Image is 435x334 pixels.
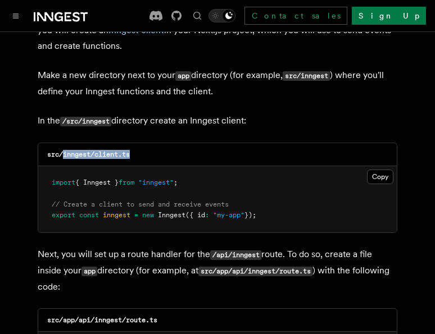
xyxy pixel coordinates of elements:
[38,246,397,295] p: Next, you will set up a route handler for the route. To do so, create a file inside your director...
[103,211,130,219] span: inngest
[209,9,235,22] button: Toggle dark mode
[60,117,111,126] code: /src/inngest
[108,25,164,35] a: Inngest client
[75,179,119,186] span: { Inngest }
[81,267,97,276] code: app
[352,7,426,25] a: Sign Up
[185,211,205,219] span: ({ id
[142,211,154,219] span: new
[52,179,75,186] span: import
[52,200,229,208] span: // Create a client to send and receive events
[174,179,178,186] span: ;
[191,9,204,22] button: Find something...
[9,9,22,22] button: Toggle navigation
[213,211,244,219] span: "my-app"
[138,179,174,186] span: "inngest"
[52,211,75,219] span: export
[38,67,397,99] p: Make a new directory next to your directory (for example, ) where you'll define your Inngest func...
[47,316,157,324] code: src/app/api/inngest/route.ts
[134,211,138,219] span: =
[283,71,330,81] code: src/inngest
[119,179,134,186] span: from
[210,250,261,260] code: /api/inngest
[198,267,312,276] code: src/app/api/inngest/route.ts
[367,170,393,184] button: Copy
[175,71,191,81] code: app
[158,211,185,219] span: Inngest
[47,150,130,158] code: src/inngest/client.ts
[244,211,256,219] span: });
[79,211,99,219] span: const
[205,211,209,219] span: :
[38,113,397,129] p: In the directory create an Inngest client:
[244,7,347,25] a: Contact sales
